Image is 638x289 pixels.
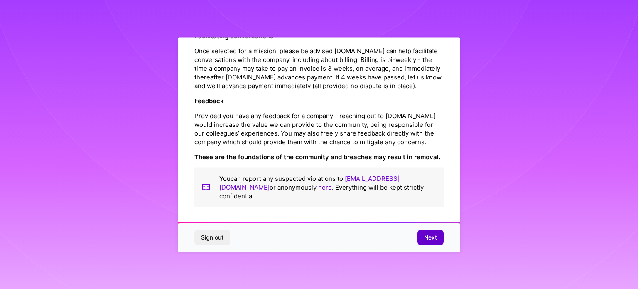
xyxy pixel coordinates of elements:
a: here [318,183,332,191]
span: Next [424,233,437,242]
span: Sign out [201,233,223,242]
p: Once selected for a mission, please be advised [DOMAIN_NAME] can help facilitate conversations wi... [194,46,444,90]
a: [EMAIL_ADDRESS][DOMAIN_NAME] [219,174,400,191]
strong: Feedback [194,96,224,104]
p: You can report any suspected violations to or anonymously . Everything will be kept strictly conf... [219,174,437,200]
button: Sign out [194,230,230,245]
button: Next [417,230,444,245]
img: book icon [201,174,211,200]
p: Provided you have any feedback for a company - reaching out to [DOMAIN_NAME] would increase the v... [194,111,444,146]
strong: These are the foundations of the community and breaches may result in removal. [194,153,440,161]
